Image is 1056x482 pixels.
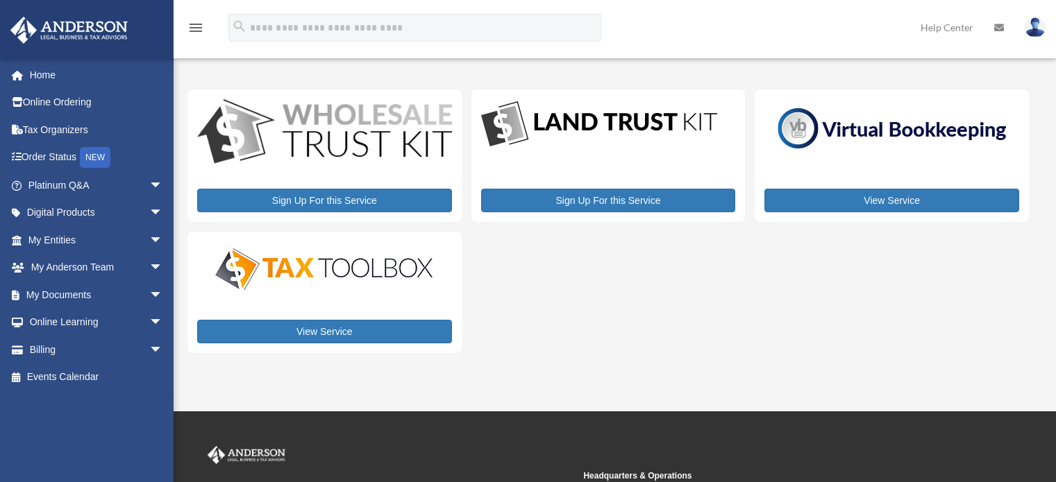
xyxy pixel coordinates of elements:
[10,171,184,199] a: Platinum Q&Aarrow_drop_down
[10,226,184,254] a: My Entitiesarrow_drop_down
[6,17,132,44] img: Anderson Advisors Platinum Portal
[197,189,452,212] a: Sign Up For this Service
[197,99,452,166] img: WS-Trust-Kit-lgo-1.jpg
[149,309,177,337] span: arrow_drop_down
[232,19,247,34] i: search
[764,189,1019,212] a: View Service
[10,336,184,363] a: Billingarrow_drop_down
[149,281,177,309] span: arrow_drop_down
[10,254,184,282] a: My Anderson Teamarrow_drop_down
[10,281,184,309] a: My Documentsarrow_drop_down
[481,189,736,212] a: Sign Up For this Service
[481,99,717,150] img: LandTrust_lgo-1.jpg
[10,309,184,336] a: Online Learningarrow_drop_down
[80,147,110,168] div: NEW
[10,89,184,117] a: Online Ordering
[149,199,177,227] span: arrow_drop_down
[10,199,177,227] a: Digital Productsarrow_drop_down
[205,446,288,464] img: Anderson Advisors Platinum Portal
[10,363,184,391] a: Events Calendar
[187,24,204,36] a: menu
[10,61,184,89] a: Home
[1025,17,1046,37] img: User Pic
[10,116,184,144] a: Tax Organizers
[10,144,184,172] a: Order StatusNEW
[197,320,452,343] a: View Service
[149,171,177,200] span: arrow_drop_down
[149,336,177,364] span: arrow_drop_down
[149,226,177,255] span: arrow_drop_down
[187,19,204,36] i: menu
[149,254,177,282] span: arrow_drop_down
